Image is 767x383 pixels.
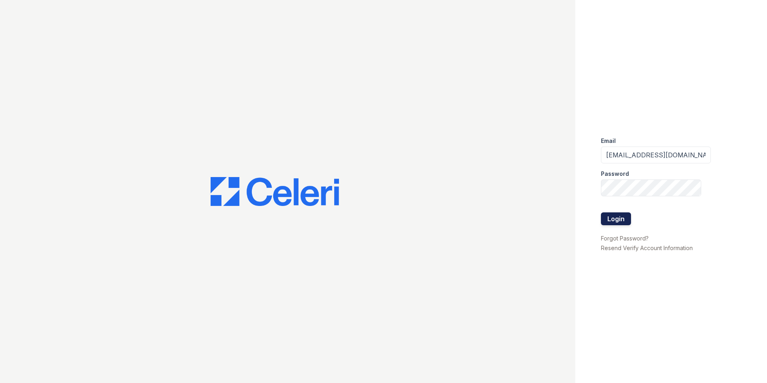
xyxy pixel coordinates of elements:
[601,235,649,242] a: Forgot Password?
[601,244,693,251] a: Resend Verify Account Information
[601,137,616,145] label: Email
[211,177,339,206] img: CE_Logo_Blue-a8612792a0a2168367f1c8372b55b34899dd931a85d93a1a3d3e32e68fde9ad4.png
[601,212,631,225] button: Login
[601,170,629,178] label: Password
